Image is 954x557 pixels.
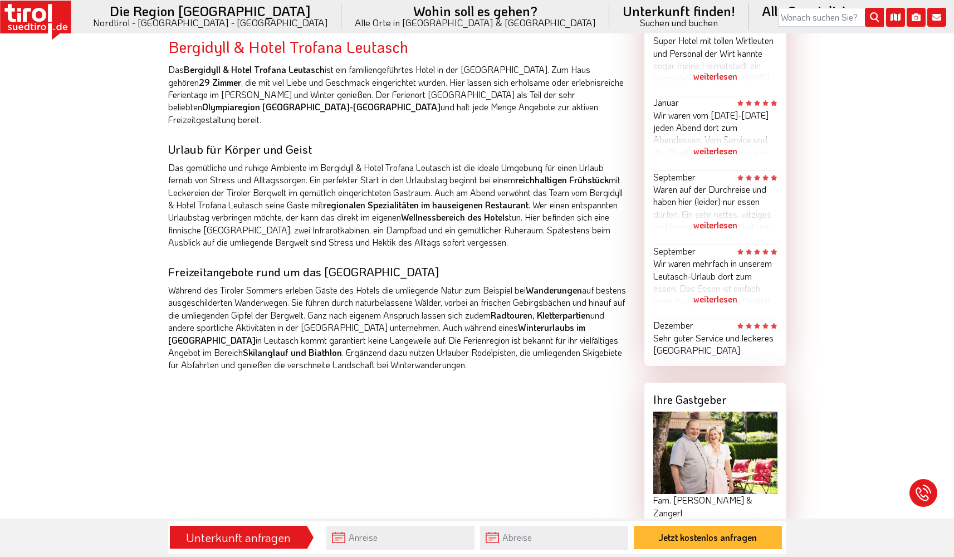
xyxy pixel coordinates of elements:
p: Das gemütliche und ruhige Ambiente im Bergidyll & Hotel Trofana Leutasch ist die ideale Umgebung ... [168,162,628,249]
strong: regionalen Spezialitäten im hauseigenen Restaurant [323,199,529,211]
div: Ihre Gastgeber [644,383,786,412]
div: Wir waren mehrfach in unserem Leutasch-Urlaub dort zum essen. Das Essen ist einfach erste Klasse,... [653,257,777,313]
i: Karte öffnen [886,8,905,27]
i: Kontakt [927,8,946,27]
div: weiterlesen [653,137,777,165]
strong: reichhaltigen Frühstück [515,174,609,185]
small: Alle Orte in [GEOGRAPHIC_DATA] & [GEOGRAPHIC_DATA] [355,18,596,27]
h2: Bergidyll & Hotel Trofana Leutasch [168,38,628,56]
div: Unterkunft anfragen [173,528,304,547]
p: Das ist ein familiengeführtes Hotel in der [GEOGRAPHIC_DATA]. Zum Haus gehören , die mit viel Lie... [168,63,628,126]
div: weiterlesen [653,62,777,90]
div: Sehr guter Service und leckeres [GEOGRAPHIC_DATA] [653,332,777,357]
strong: Radtouren, Kletterpartien [491,309,590,321]
strong: Olympiaregion [GEOGRAPHIC_DATA]-[GEOGRAPHIC_DATA] [202,101,441,113]
strong: Winterurlaubs im [GEOGRAPHIC_DATA] [168,321,585,345]
input: Wonach suchen Sie? [778,8,884,27]
div: Fam. [PERSON_NAME] & Zangerl [653,494,777,519]
img: Fam. Egarter & Zangerl [653,412,777,495]
span: Januar [653,96,679,108]
div: weiterlesen [653,211,777,239]
input: Anreise [326,526,474,550]
h3: Urlaub für Körper und Geist [168,143,628,155]
strong: 29 Zimmer [199,76,241,88]
div: Waren auf der Durchreise und haben hier (leider) nur essen dürfen. Ein sehr nettes, witziges und ... [653,183,777,239]
span: September [653,171,696,183]
input: Abreise [480,526,628,550]
h3: Freizeitangebote rund um das [GEOGRAPHIC_DATA] [168,265,628,278]
strong: Wellnessbereich des Hotels [401,211,509,223]
i: Fotogalerie [907,8,926,27]
div: Super Hotel mit tollen Wirtleuten und Personal der Wirt kannte sogar meine Heimatstadt ein begnad... [653,35,777,90]
div: weiterlesen [653,285,777,313]
strong: Skilanglauf und Biathlon [243,346,342,358]
small: Nordtirol - [GEOGRAPHIC_DATA] - [GEOGRAPHIC_DATA] [93,18,328,27]
span: Dezember [653,319,693,331]
div: Wir waren vom [DATE]-[DATE] jeden Abend dort zum Abendessen. Vom Service und der Qualität der Spe... [653,109,777,165]
button: Jetzt kostenlos anfragen [634,526,782,549]
strong: Wanderungen [526,284,582,296]
span: September [653,245,696,257]
strong: Bergidyll & Hotel Trofana Leutasch [184,63,325,75]
small: Suchen und buchen [623,18,735,27]
p: Während des Tiroler Sommers erleben Gäste des Hotels die umliegende Natur zum Beispiel bei auf be... [168,284,628,372]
